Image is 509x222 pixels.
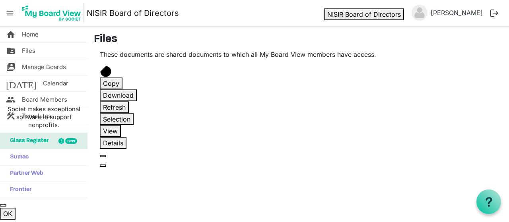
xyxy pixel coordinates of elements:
[103,91,134,99] span: Download
[100,164,106,167] button: Toggle navigation
[22,59,66,75] span: Manage Boards
[94,33,503,46] h3: Files
[4,105,84,129] span: Societ makes exceptional software to support nonprofits.
[6,75,37,91] span: [DATE]
[100,155,106,157] button: Toggle navigation
[100,137,497,149] div: Details
[100,89,137,101] button: Download
[103,139,123,147] span: Details
[19,3,87,23] a: My Board View Logo
[100,125,497,137] div: View
[43,75,68,91] span: Calendar
[2,6,17,21] span: menu
[6,59,16,75] span: switch_account
[6,43,16,59] span: folder_shared
[87,5,179,21] a: NISIR Board of Directors
[6,149,29,165] span: Sumac
[100,101,129,113] button: Refresh
[427,5,486,21] a: [PERSON_NAME]
[100,125,121,137] button: View dropdownbutton
[324,8,404,20] button: NISIR Board of Directors dropdownbutton
[6,133,49,149] span: Glass Register
[100,77,122,89] button: Copy
[22,43,35,59] span: Files
[412,5,427,21] img: no-profile-picture.svg
[486,5,503,21] button: logout
[22,27,39,42] span: Home
[100,113,134,125] button: Selection
[6,182,31,198] span: Frontier
[19,3,84,23] img: My Board View Logo
[100,101,497,113] div: Refresh
[65,138,77,144] div: new
[6,92,16,108] span: people
[100,77,497,89] div: Copy
[103,127,118,135] span: View
[100,113,497,125] div: Clear selection
[100,50,497,59] p: These documents are shared documents to which all My Board View members have access.
[103,115,130,123] span: Selection
[6,166,43,181] span: Partner Web
[100,89,497,101] div: Download
[22,92,67,108] span: Board Members
[100,137,126,149] button: Details
[103,79,119,87] span: Copy
[6,27,16,42] span: home
[103,103,126,111] span: Refresh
